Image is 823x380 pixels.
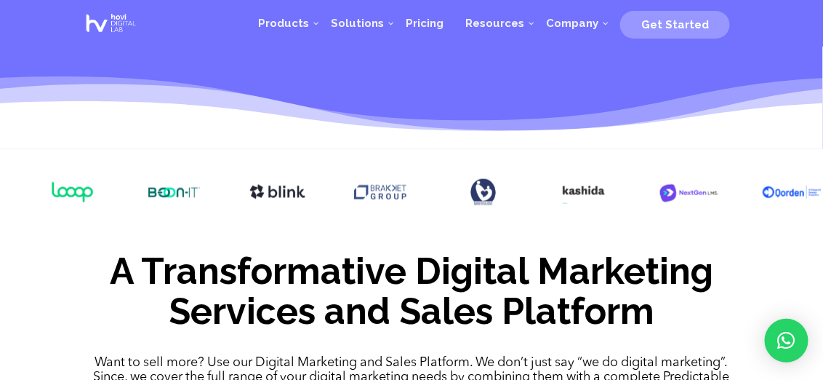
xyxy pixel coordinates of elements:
[320,1,395,45] a: Solutions
[535,1,609,45] a: Company
[546,17,598,30] span: Company
[454,1,535,45] a: Resources
[406,17,443,30] span: Pricing
[641,18,709,31] span: Get Started
[247,1,320,45] a: Products
[331,17,384,30] span: Solutions
[82,251,741,339] h2: A Transformative Digital Marketing Services and Sales Platform
[395,1,454,45] a: Pricing
[620,12,730,34] a: Get Started
[258,17,309,30] span: Products
[465,17,524,30] span: Resources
